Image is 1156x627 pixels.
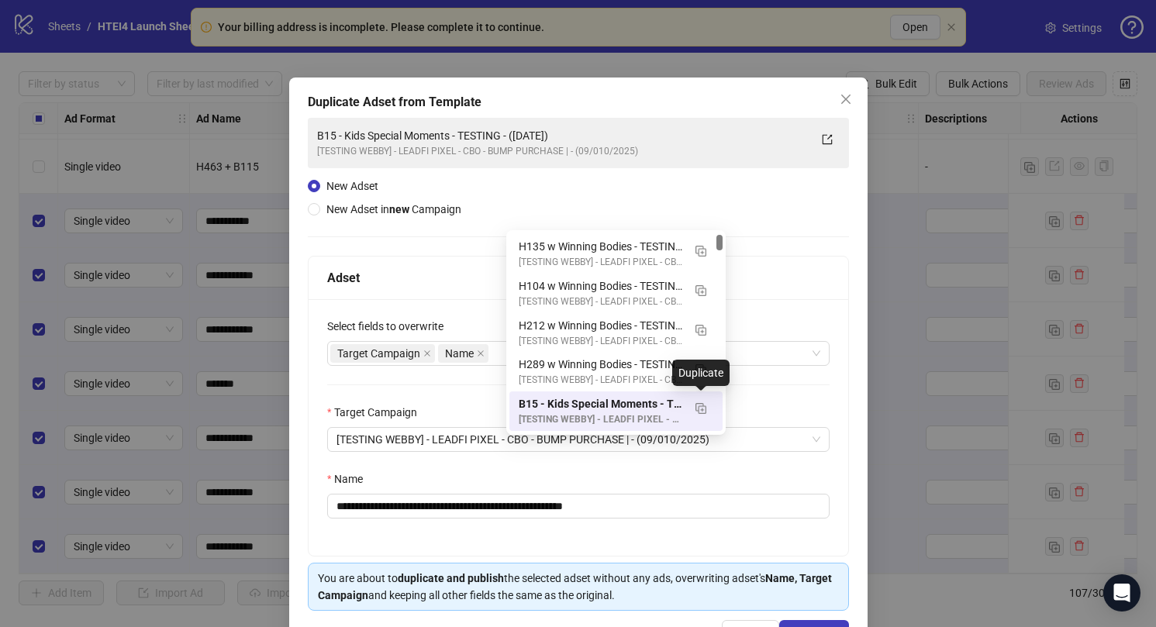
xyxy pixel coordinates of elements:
[423,350,431,357] span: close
[519,356,682,373] div: H289 w Winning Bodies - TESTING - ([DATE])
[695,403,706,414] img: Duplicate
[519,334,682,349] div: [TESTING WEBBY] - LEADFI PIXEL - CBO - BUMP PURCHASE | - (09/010/2025)
[519,317,682,334] div: H212 w Winning Bodies - TESTING - ([DATE])
[327,404,427,421] label: Target Campaign
[330,344,435,363] span: Target Campaign
[317,127,809,144] div: B15 - Kids Special Moments - TESTING - ([DATE])
[308,93,849,112] div: Duplicate Adset from Template
[509,431,723,470] div: LEAD 32 - B1 VARIATION WOMEN - TESTING - (09.10.2025)
[326,180,378,192] span: New Adset
[509,352,723,391] div: H289 w Winning Bodies - TESTING - (09.11.2025)
[318,572,832,601] strong: Name, Target Campaign
[509,391,723,431] div: B15 - Kids Special Moments - TESTING - (09.11.2025)
[327,318,454,335] label: Select fields to overwrite
[688,356,713,381] button: Duplicate
[688,395,713,420] button: Duplicate
[519,255,682,270] div: [TESTING WEBBY] - LEADFI PIXEL - CBO - BUMP PURCHASE | - (09/010/2025)
[695,325,706,336] img: Duplicate
[519,412,682,427] div: [TESTING WEBBY] - LEADFI PIXEL - CBO - BUMP PURCHASE | - (09/010/2025)
[519,238,682,255] div: H135 w Winning Bodies - TESTING - ([DATE])
[327,494,830,518] input: Name
[688,317,713,342] button: Duplicate
[477,350,485,357] span: close
[672,360,730,386] div: Duplicate
[398,572,504,584] strong: duplicate and publish
[688,277,713,302] button: Duplicate
[1103,574,1140,611] div: Open Intercom Messenger
[695,246,706,257] img: Duplicate
[688,238,713,263] button: Duplicate
[326,203,461,215] span: New Adset in Campaign
[509,234,723,274] div: H135 w Winning Bodies - TESTING - (09.11.2025)
[336,428,820,451] span: [TESTING WEBBY] - LEADFI PIXEL - CBO - BUMP PURCHASE | - (09/010/2025)
[839,93,851,105] span: close
[519,373,682,388] div: [TESTING WEBBY] - LEADFI PIXEL - CBO - BUMP PURCHASE | - (09/010/2025)
[318,570,839,604] div: You are about to the selected adset without any ads, overwriting adset's and keeping all other fi...
[509,274,723,313] div: H104 w Winning Bodies - TESTING - (09.11.2025) (copy)
[327,268,830,288] div: Adset
[389,203,409,215] strong: new
[519,395,682,412] div: B15 - Kids Special Moments - TESTING - ([DATE])
[509,313,723,353] div: H212 w Winning Bodies - TESTING - (09.11.2025)
[445,345,474,362] span: Name
[519,277,682,295] div: H104 w Winning Bodies - TESTING - ([DATE]) (copy)
[438,344,488,363] span: Name
[317,144,809,159] div: [TESTING WEBBY] - LEADFI PIXEL - CBO - BUMP PURCHASE | - (09/010/2025)
[327,470,373,487] label: Name
[833,87,858,112] button: Close
[695,285,706,296] img: Duplicate
[519,295,682,309] div: [TESTING WEBBY] - LEADFI PIXEL - CBO - BUMP PURCHASE | - (09/010/2025)
[821,134,832,145] span: export
[337,345,420,362] span: Target Campaign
